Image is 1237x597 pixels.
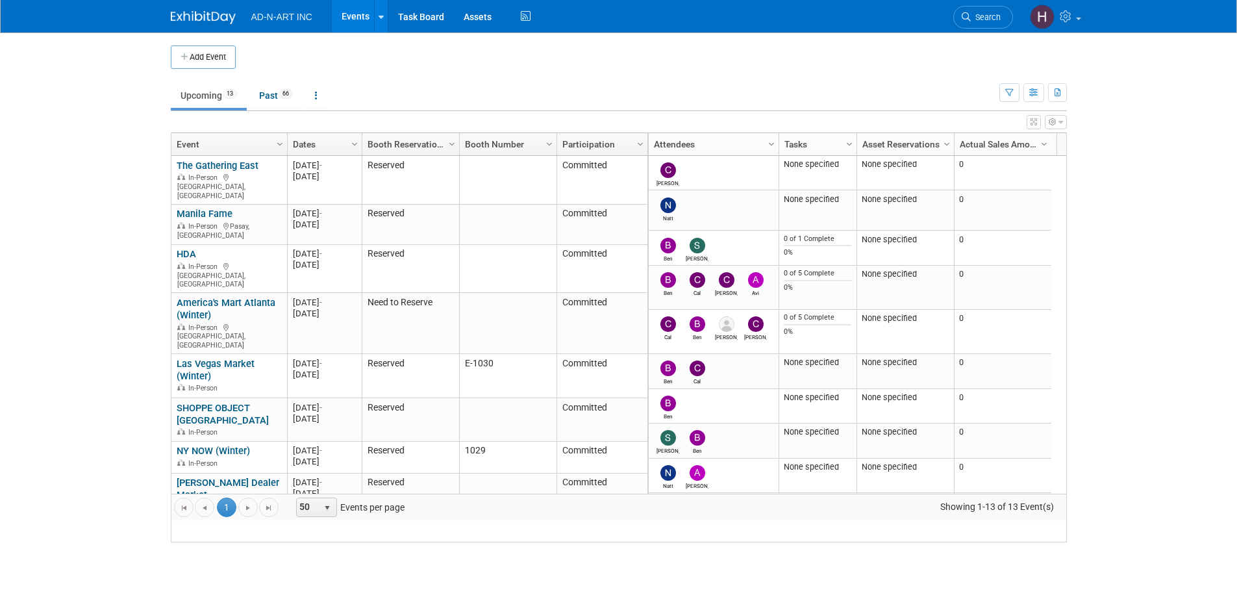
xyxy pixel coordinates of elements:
[264,503,274,513] span: Go to the last page
[660,396,676,411] img: Ben Petersen
[656,446,679,454] div: Steven Ross
[188,459,221,468] span: In-Person
[784,313,851,322] div: 0 of 5 Complete
[177,262,185,269] img: In-Person Event
[223,89,237,99] span: 13
[784,159,851,170] div: None specified
[954,190,1051,231] td: 0
[744,332,767,340] div: Carol Salmon
[273,133,287,153] a: Column Settings
[188,173,221,182] span: In-Person
[238,498,258,517] a: Go to the next page
[293,160,356,171] div: [DATE]
[635,139,645,149] span: Column Settings
[784,327,851,337] div: 0%
[744,288,767,296] div: Avi Pisarevsky
[297,498,319,516] span: 50
[686,253,708,262] div: Steven Ross
[690,465,705,481] img: Alan Mozes
[954,266,1051,310] td: 0
[953,6,1013,29] a: Search
[275,139,285,149] span: Column Settings
[686,481,708,489] div: Alan Mozes
[293,488,356,499] div: [DATE]
[542,133,556,153] a: Column Settings
[686,446,708,454] div: Ben Petersen
[556,474,647,535] td: Committed
[319,477,322,487] span: -
[784,283,851,292] div: 0%
[293,445,356,456] div: [DATE]
[293,477,356,488] div: [DATE]
[562,133,639,155] a: Participation
[249,83,303,108] a: Past66
[556,205,647,245] td: Committed
[362,442,459,474] td: Reserved
[660,465,676,481] img: Natt Pisarevsky
[177,133,279,155] a: Event
[177,208,232,220] a: Manila Fame
[940,133,954,153] a: Column Settings
[928,498,1066,516] span: Showing 1-13 of 13 Event(s)
[1039,139,1049,149] span: Column Settings
[293,297,356,308] div: [DATE]
[319,446,322,455] span: -
[177,248,196,260] a: HDA
[177,260,281,289] div: [GEOGRAPHIC_DATA], [GEOGRAPHIC_DATA]
[862,392,917,402] span: None specified
[447,139,457,149] span: Column Settings
[960,133,1043,155] a: Actual Sales Amount
[690,272,705,288] img: Cal Doroftei
[188,262,221,271] span: In-Person
[322,503,332,513] span: select
[844,139,855,149] span: Column Settings
[319,209,322,218] span: -
[544,139,555,149] span: Column Settings
[971,12,1001,22] span: Search
[217,498,236,517] span: 1
[690,316,705,332] img: Ben Petersen
[293,133,353,155] a: Dates
[784,427,851,437] div: None specified
[715,288,738,296] div: Carol Salmon
[715,332,738,340] div: Greg Wolchyn
[293,219,356,230] div: [DATE]
[177,324,185,330] img: In-Person Event
[174,498,194,517] a: Go to the first page
[362,474,459,535] td: Reserved
[784,194,851,205] div: None specified
[177,171,281,200] div: [GEOGRAPHIC_DATA], [GEOGRAPHIC_DATA]
[660,272,676,288] img: Ben Petersen
[656,332,679,340] div: Cal Doroftei
[293,456,356,467] div: [DATE]
[654,133,770,155] a: Attendees
[279,498,418,517] span: Events per page
[347,133,362,153] a: Column Settings
[319,359,322,368] span: -
[188,324,221,332] span: In-Person
[656,213,679,222] div: Natt Pisarevsky
[686,376,708,385] div: Cal Doroftei
[349,139,360,149] span: Column Settings
[719,316,734,332] img: Greg Wolchyn
[293,369,356,380] div: [DATE]
[293,358,356,369] div: [DATE]
[748,316,764,332] img: Carol Salmon
[465,133,548,155] a: Booth Number
[748,272,764,288] img: Avi Pisarevsky
[764,133,779,153] a: Column Settings
[177,402,269,426] a: SHOPPE OBJECT [GEOGRAPHIC_DATA]
[954,354,1051,389] td: 0
[633,133,647,153] a: Column Settings
[690,361,705,376] img: Cal Doroftei
[954,459,1051,494] td: 0
[954,310,1051,354] td: 0
[656,481,679,489] div: Natt Pisarevsky
[319,160,322,170] span: -
[177,477,279,501] a: [PERSON_NAME] Dealer Market
[660,361,676,376] img: Ben Petersen
[1037,133,1051,153] a: Column Settings
[293,402,356,413] div: [DATE]
[188,384,221,392] span: In-Person
[251,12,312,22] span: AD-N-ART INC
